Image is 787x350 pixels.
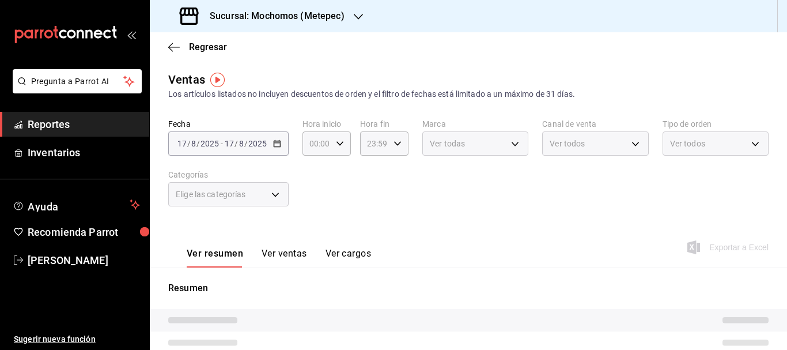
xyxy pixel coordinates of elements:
button: Ver cargos [326,248,372,268]
span: Sugerir nueva función [14,333,140,345]
label: Categorías [168,171,289,179]
div: navigation tabs [187,248,371,268]
span: Ver todas [430,138,465,149]
input: -- [177,139,187,148]
button: Ver resumen [187,248,243,268]
label: Hora fin [360,120,408,128]
span: - [221,139,223,148]
button: open_drawer_menu [127,30,136,39]
input: -- [191,139,196,148]
span: / [196,139,200,148]
input: ---- [200,139,220,148]
label: Marca [422,120,528,128]
span: Pregunta a Parrot AI [31,76,124,88]
span: Recomienda Parrot [28,224,140,240]
span: Ver todos [550,138,585,149]
button: Regresar [168,42,227,52]
label: Fecha [168,120,289,128]
span: Reportes [28,116,140,132]
a: Pregunta a Parrot AI [8,84,142,96]
span: Regresar [189,42,227,52]
input: -- [239,139,244,148]
span: / [244,139,248,148]
div: Los artículos listados no incluyen descuentos de orden y el filtro de fechas está limitado a un m... [168,88,769,100]
input: ---- [248,139,267,148]
img: Tooltip marker [210,73,225,87]
label: Tipo de orden [663,120,769,128]
span: Inventarios [28,145,140,160]
div: Ventas [168,71,205,88]
p: Resumen [168,281,769,295]
span: / [187,139,191,148]
button: Pregunta a Parrot AI [13,69,142,93]
label: Canal de venta [542,120,648,128]
span: Elige las categorías [176,189,246,200]
span: [PERSON_NAME] [28,253,140,268]
button: Ver ventas [262,248,307,268]
label: Hora inicio [302,120,351,128]
span: Ver todos [670,138,705,149]
h3: Sucursal: Mochomos (Metepec) [200,9,345,23]
span: / [234,139,238,148]
input: -- [224,139,234,148]
span: Ayuda [28,198,125,212]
